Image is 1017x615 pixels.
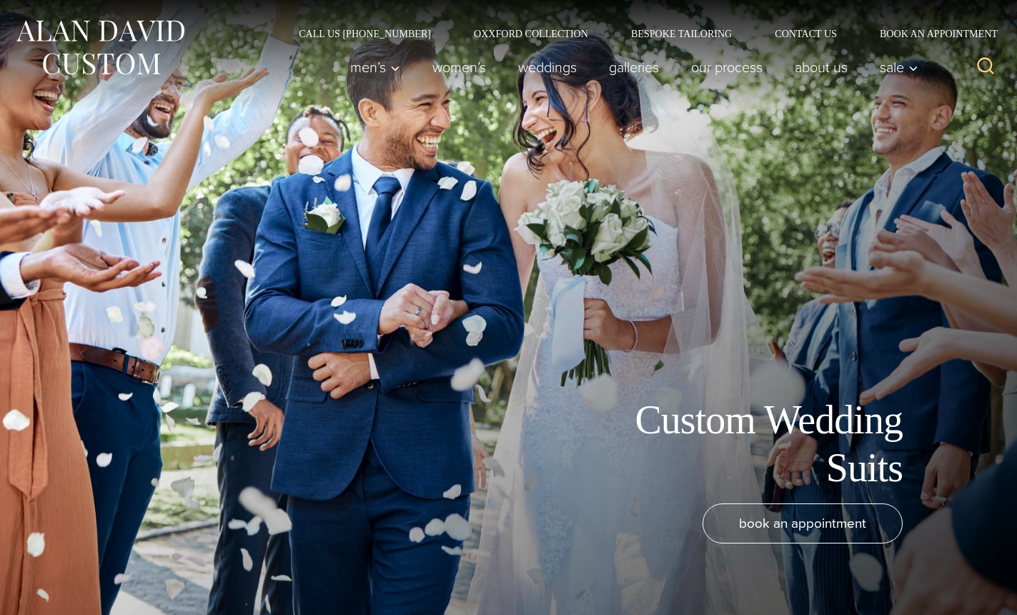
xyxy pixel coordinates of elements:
h1: Custom Wedding Suits [581,396,903,492]
a: book an appointment [703,503,903,543]
button: View Search Form [968,50,1003,84]
nav: Secondary Navigation [277,29,1003,39]
a: weddings [502,53,593,82]
img: Alan David Custom [14,16,186,79]
span: Sale [880,60,918,74]
a: Galleries [593,53,675,82]
a: Book an Appointment [858,29,1003,39]
a: Oxxford Collection [452,29,610,39]
span: Men’s [350,60,400,74]
a: Women’s [417,53,502,82]
a: Call Us [PHONE_NUMBER] [277,29,452,39]
span: book an appointment [739,513,866,533]
a: About Us [779,53,864,82]
a: Contact Us [753,29,858,39]
nav: Primary Navigation [334,53,926,82]
a: Bespoke Tailoring [610,29,753,39]
a: Our Process [675,53,779,82]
